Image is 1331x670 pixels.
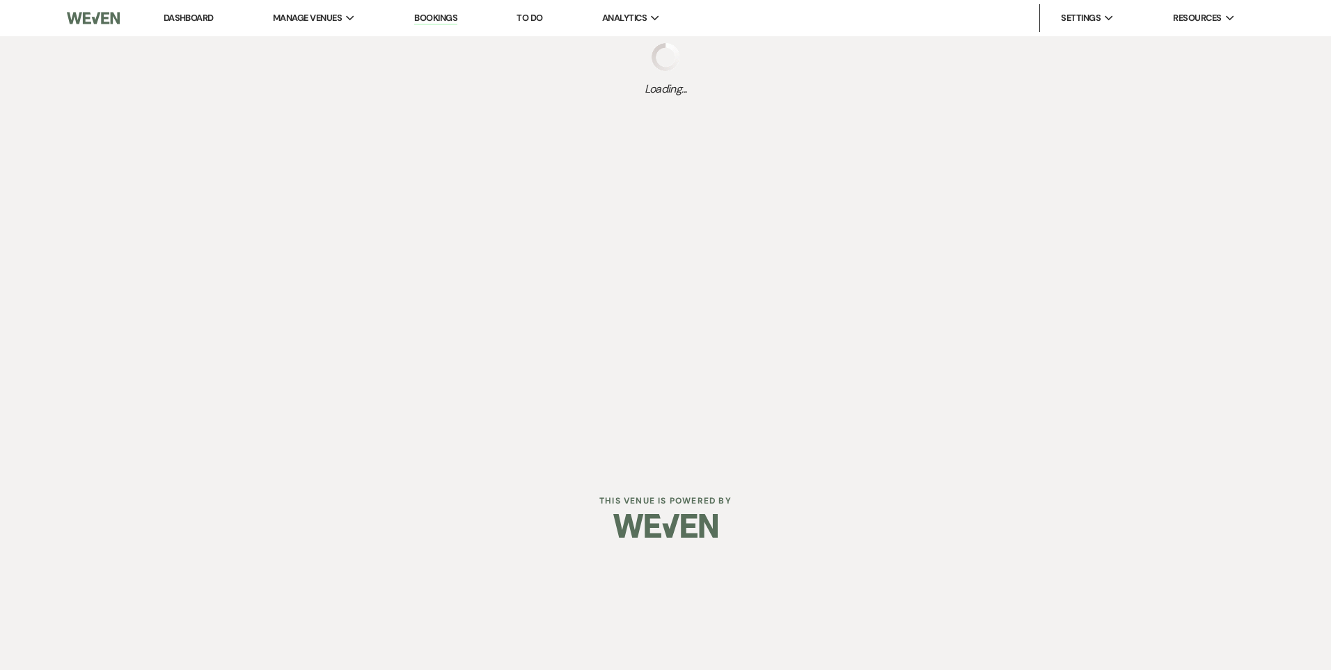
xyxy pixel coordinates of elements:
span: Resources [1173,11,1221,25]
a: Dashboard [164,12,214,24]
span: Settings [1061,11,1101,25]
span: Loading... [645,81,687,98]
img: Weven Logo [67,3,120,33]
a: To Do [517,12,542,24]
a: Bookings [414,12,457,25]
img: Weven Logo [613,501,718,550]
span: Manage Venues [273,11,342,25]
img: loading spinner [652,43,679,71]
span: Analytics [602,11,647,25]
